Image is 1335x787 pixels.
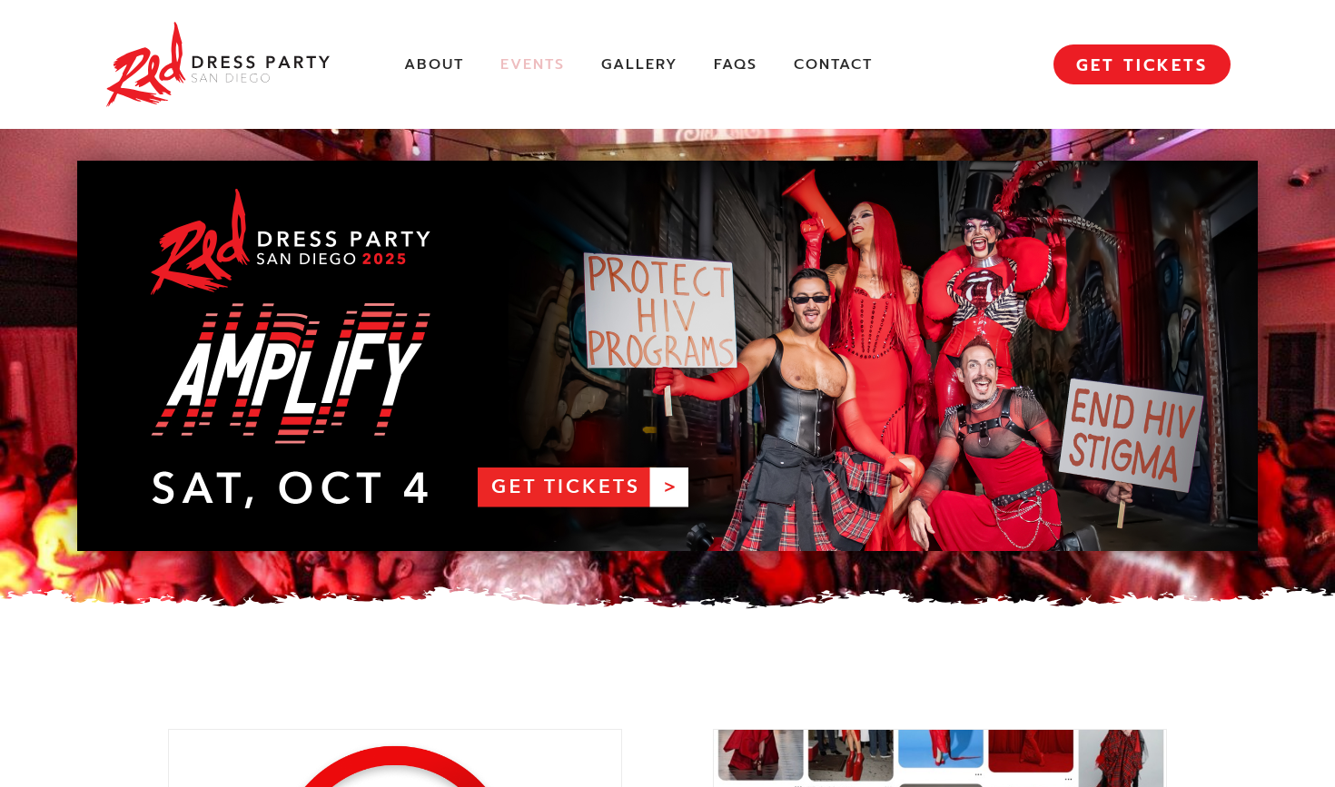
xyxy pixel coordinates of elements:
a: FAQs [714,55,757,74]
a: GET TICKETS [1053,44,1231,84]
a: Events [500,55,565,74]
img: Red Dress Party San Diego [104,18,331,111]
a: Gallery [601,55,677,74]
a: About [404,55,464,74]
a: Contact [794,55,873,74]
